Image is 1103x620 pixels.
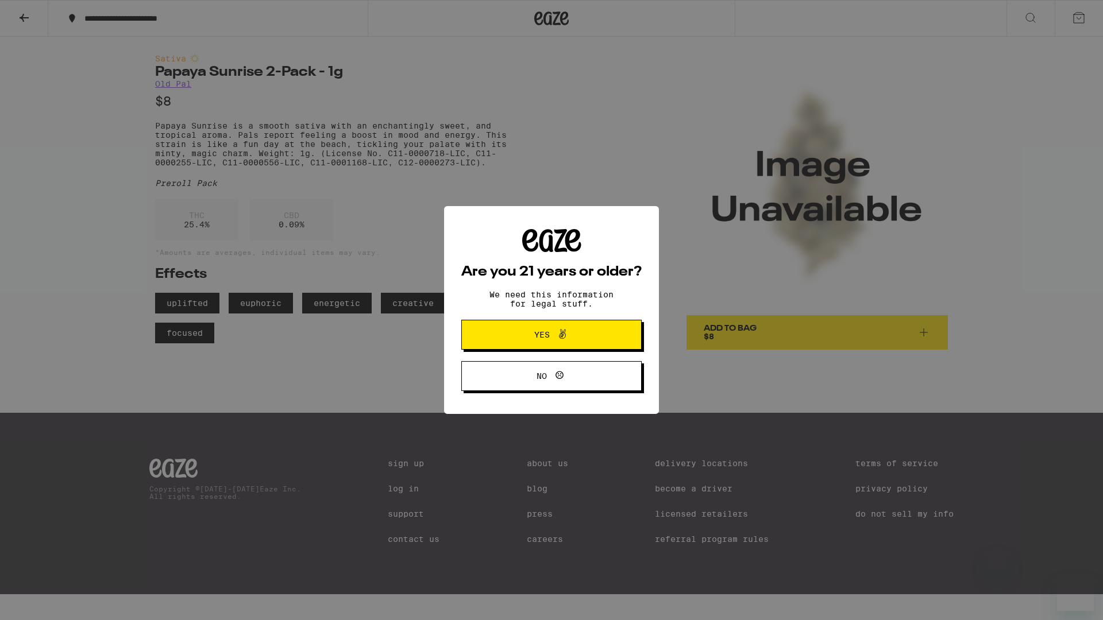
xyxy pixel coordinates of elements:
[480,290,623,308] p: We need this information for legal stuff.
[537,372,547,380] span: No
[534,331,550,339] span: Yes
[461,320,642,350] button: Yes
[461,265,642,279] h2: Are you 21 years or older?
[461,361,642,391] button: No
[1057,574,1094,611] iframe: Button to launch messaging window
[986,547,1009,569] iframe: Close message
